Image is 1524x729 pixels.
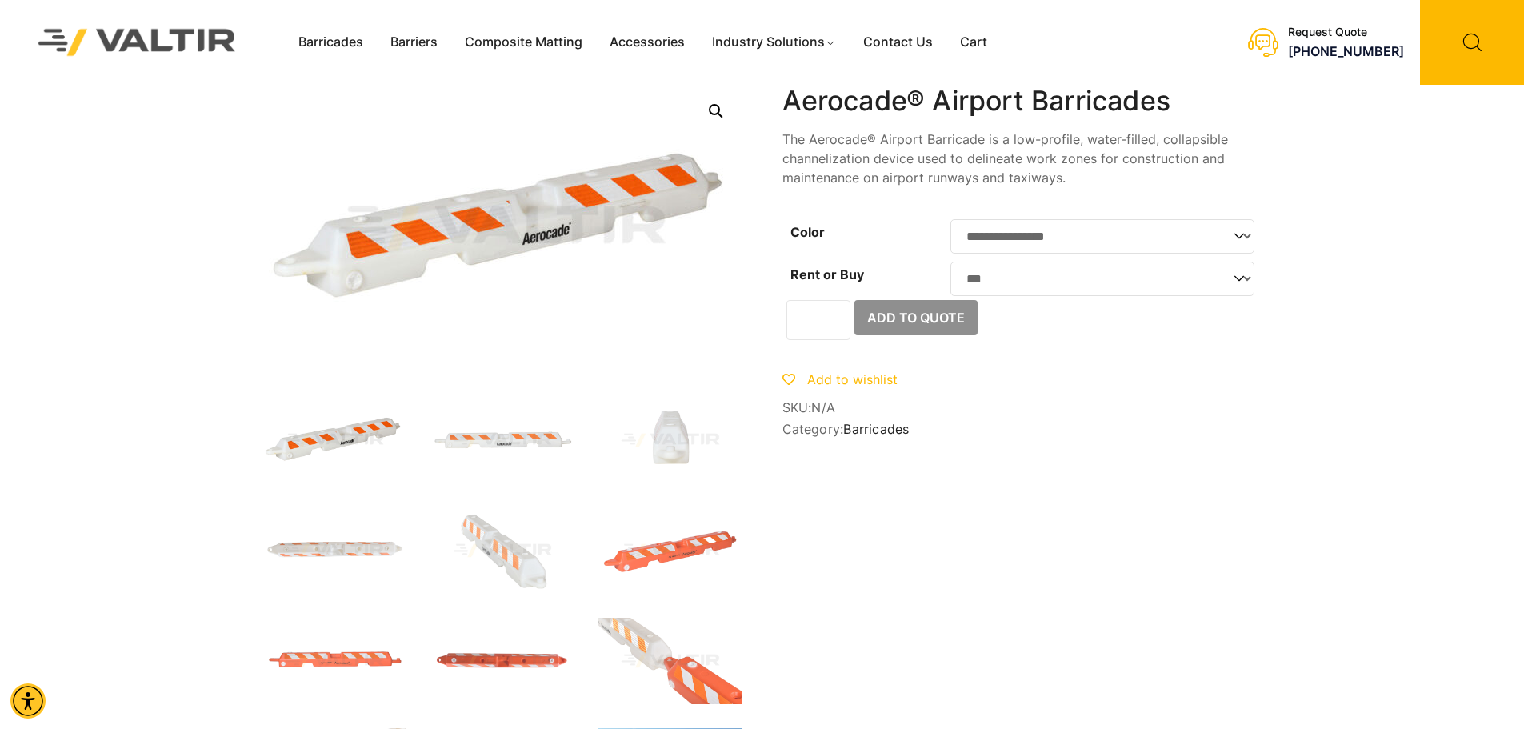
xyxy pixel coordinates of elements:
[782,400,1262,415] span: SKU:
[854,300,978,335] button: Add to Quote
[702,97,730,126] a: Open this option
[285,30,377,54] a: Barricades
[430,618,574,704] img: An orange traffic barrier with white reflective stripes, designed for road safety and visibility.
[377,30,451,54] a: Barriers
[262,397,406,483] img: Aerocade_Nat_3Q-1.jpg
[807,371,898,387] span: Add to wishlist
[18,8,257,76] img: Valtir Rentals
[782,130,1262,187] p: The Aerocade® Airport Barricade is a low-profile, water-filled, collapsible channelization device...
[262,618,406,704] img: An orange traffic barrier with reflective white stripes, labeled "Aerocade," designed for safety ...
[782,422,1262,437] span: Category:
[1288,43,1404,59] a: call (888) 496-3625
[843,421,909,437] a: Barricades
[811,399,835,415] span: N/A
[1288,26,1404,39] div: Request Quote
[790,224,825,240] label: Color
[786,300,850,340] input: Product quantity
[262,507,406,594] img: text, letter
[10,683,46,719] div: Accessibility Menu
[598,507,742,594] img: An orange traffic barrier with reflective white stripes, designed for safety and visibility.
[782,371,898,387] a: Add to wishlist
[451,30,596,54] a: Composite Matting
[598,618,742,704] img: Two interlocking traffic barriers, one white with orange stripes and one orange with white stripe...
[850,30,946,54] a: Contact Us
[782,85,1262,118] h1: Aerocade® Airport Barricades
[430,507,574,594] img: A white traffic barrier with orange and white reflective stripes, designed for road safety and de...
[430,397,574,483] img: A white safety barrier with orange reflective stripes and the brand name "Aerocade" printed on it.
[596,30,698,54] a: Accessories
[598,397,742,483] img: A white plastic container with a spout, featuring horizontal red stripes on the side.
[698,30,850,54] a: Industry Solutions
[946,30,1001,54] a: Cart
[790,266,864,282] label: Rent or Buy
